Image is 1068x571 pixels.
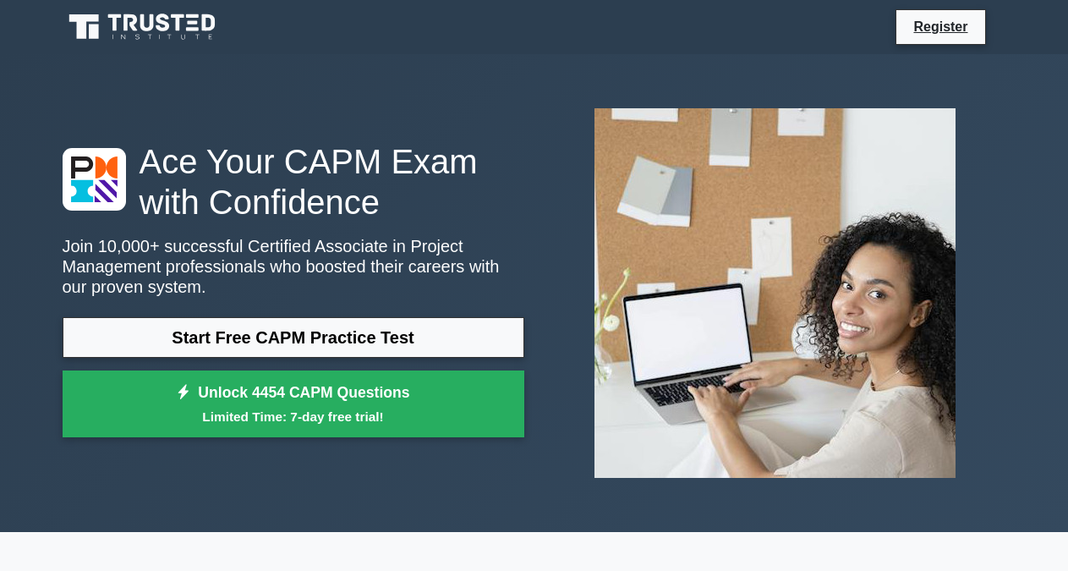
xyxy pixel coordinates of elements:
small: Limited Time: 7-day free trial! [84,407,503,426]
p: Join 10,000+ successful Certified Associate in Project Management professionals who boosted their... [63,236,524,297]
h1: Ace Your CAPM Exam with Confidence [63,141,524,222]
a: Start Free CAPM Practice Test [63,317,524,358]
a: Unlock 4454 CAPM QuestionsLimited Time: 7-day free trial! [63,371,524,438]
a: Register [903,16,978,37]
